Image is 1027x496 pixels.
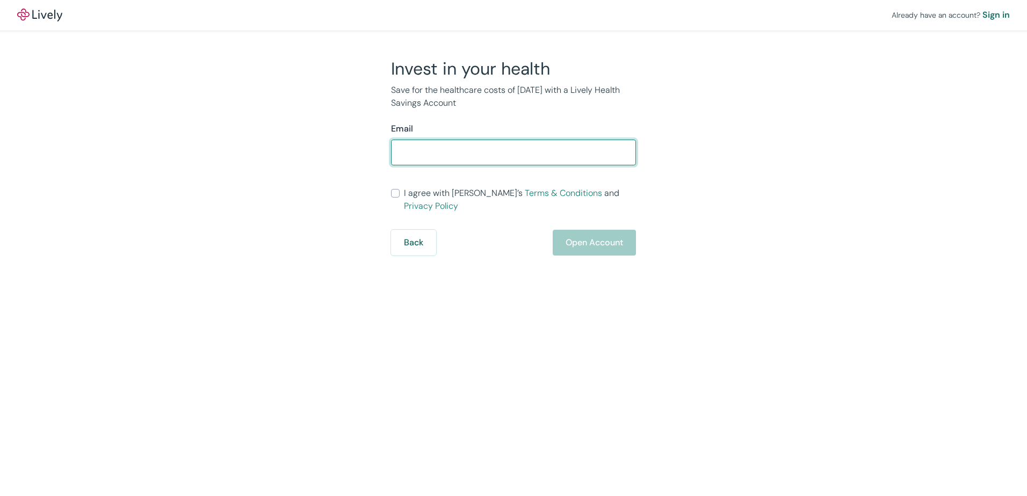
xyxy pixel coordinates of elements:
h2: Invest in your health [391,58,636,79]
a: Privacy Policy [404,200,458,211]
a: Sign in [982,9,1010,21]
a: Terms & Conditions [525,187,602,199]
button: Back [391,230,436,256]
a: LivelyLively [17,9,62,21]
label: Email [391,122,413,135]
p: Save for the healthcare costs of [DATE] with a Lively Health Savings Account [391,84,636,110]
img: Lively [17,9,62,21]
div: Already have an account? [892,9,1010,21]
span: I agree with [PERSON_NAME]’s and [404,187,636,213]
